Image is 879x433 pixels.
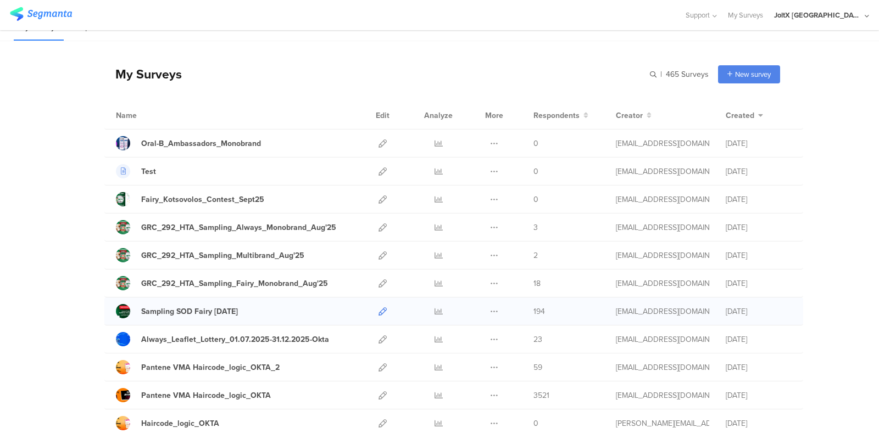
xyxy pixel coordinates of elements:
[104,65,182,83] div: My Surveys
[116,332,329,346] a: Always_Leaflet_Lottery_01.07.2025-31.12.2025-Okta
[616,334,709,345] div: betbeder.mb@pg.com
[616,362,709,373] div: baroutis.db@pg.com
[141,250,304,261] div: GRC_292_HTA_Sampling_Multibrand_Aug'25
[141,306,238,317] div: Sampling SOD Fairy Aug'25
[533,390,549,401] span: 3521
[533,250,538,261] span: 2
[533,166,538,177] span: 0
[666,69,709,80] span: 465 Surveys
[533,418,538,429] span: 0
[422,102,455,129] div: Analyze
[726,110,763,121] button: Created
[141,138,261,149] div: Oral-B_Ambassadors_Monobrand
[616,278,709,289] div: gheorghe.a.4@pg.com
[141,334,329,345] div: Always_Leaflet_Lottery_01.07.2025-31.12.2025-Okta
[726,110,754,121] span: Created
[616,194,709,205] div: betbeder.mb@pg.com
[116,192,264,206] a: Fairy_Kotsovolos_Contest_Sept25
[533,110,588,121] button: Respondents
[141,362,280,373] div: Pantene VMA Haircode_logic_OKTA_2
[371,102,394,129] div: Edit
[616,166,709,177] div: support@segmanta.com
[141,166,156,177] div: Test
[533,138,538,149] span: 0
[686,10,710,20] span: Support
[116,248,304,262] a: GRC_292_HTA_Sampling_Multibrand_Aug'25
[533,110,580,121] span: Respondents
[116,360,280,374] a: Pantene VMA Haircode_logic_OKTA_2
[726,362,792,373] div: [DATE]
[533,334,542,345] span: 23
[116,388,271,402] a: Pantene VMA Haircode_logic_OKTA
[735,69,771,80] span: New survey
[726,306,792,317] div: [DATE]
[141,194,264,205] div: Fairy_Kotsovolos_Contest_Sept25
[616,138,709,149] div: nikolopoulos.j@pg.com
[726,166,792,177] div: [DATE]
[616,110,652,121] button: Creator
[726,390,792,401] div: [DATE]
[726,418,792,429] div: [DATE]
[616,418,709,429] div: arvanitis.a@pg.com
[10,7,72,21] img: segmanta logo
[726,194,792,205] div: [DATE]
[141,278,328,289] div: GRC_292_HTA_Sampling_Fairy_Monobrand_Aug'25
[116,110,182,121] div: Name
[726,278,792,289] div: [DATE]
[726,138,792,149] div: [DATE]
[116,164,156,178] a: Test
[116,416,219,430] a: Haircode_logic_OKTA
[116,304,238,318] a: Sampling SOD Fairy [DATE]
[616,110,643,121] span: Creator
[116,276,328,290] a: GRC_292_HTA_Sampling_Fairy_Monobrand_Aug'25
[774,10,862,20] div: JoltX [GEOGRAPHIC_DATA]
[616,390,709,401] div: baroutis.db@pg.com
[726,222,792,233] div: [DATE]
[726,250,792,261] div: [DATE]
[616,222,709,233] div: gheorghe.a.4@pg.com
[116,136,261,150] a: Oral-B_Ambassadors_Monobrand
[616,306,709,317] div: gheorghe.a.4@pg.com
[533,194,538,205] span: 0
[533,362,542,373] span: 59
[533,278,541,289] span: 18
[141,418,219,429] div: Haircode_logic_OKTA
[616,250,709,261] div: gheorghe.a.4@pg.com
[726,334,792,345] div: [DATE]
[659,69,664,80] span: |
[533,222,538,233] span: 3
[482,102,506,129] div: More
[141,390,271,401] div: Pantene VMA Haircode_logic_OKTA
[533,306,545,317] span: 194
[141,222,336,233] div: GRC_292_HTA_Sampling_Always_Monobrand_Aug'25
[116,220,336,234] a: GRC_292_HTA_Sampling_Always_Monobrand_Aug'25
